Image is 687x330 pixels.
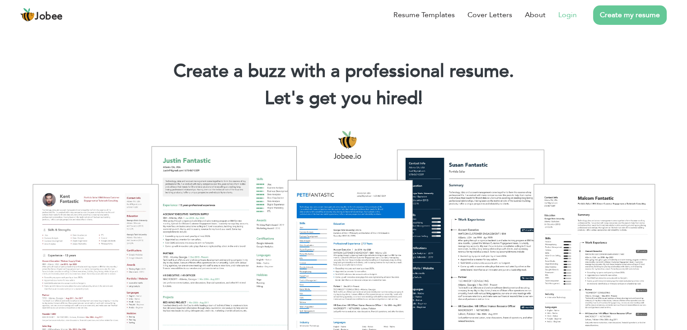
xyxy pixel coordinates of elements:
[309,86,423,111] span: get you hired!
[467,9,512,20] a: Cover Letters
[418,86,422,111] span: |
[525,9,546,20] a: About
[593,5,667,25] a: Create my resume
[14,60,673,83] h1: Create a buzz with a professional resume.
[35,12,63,22] span: Jobee
[14,87,673,110] h2: Let's
[558,9,577,20] a: Login
[20,8,63,22] a: Jobee
[393,9,455,20] a: Resume Templates
[20,8,35,22] img: jobee.io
